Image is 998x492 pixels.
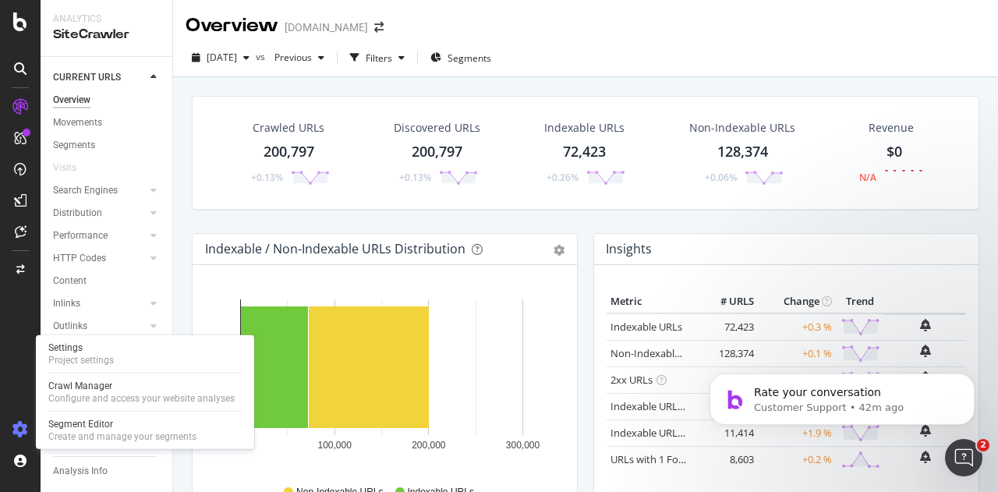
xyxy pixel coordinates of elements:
td: 8,603 [695,446,758,473]
a: Non-Indexable URLs [610,346,706,360]
div: [DOMAIN_NAME] [285,19,368,35]
span: vs [256,50,268,63]
td: 72,423 [695,313,758,341]
td: +0.2 % [758,446,836,473]
a: Segment EditorCreate and manage your segments [42,416,248,444]
div: N/A [859,171,876,184]
td: +0.3 % [758,313,836,341]
div: Segments [53,137,95,154]
a: Analysis Info [53,463,161,480]
a: Movements [53,115,161,131]
a: URLs with 1 Follow Inlink [610,452,725,466]
a: Search Engines [53,182,146,199]
a: Content [53,273,161,289]
a: Distribution [53,205,146,221]
div: Settings [48,342,114,354]
div: Search Engines [53,182,118,199]
div: Discovered URLs [394,120,480,136]
div: CURRENT URLS [53,69,121,86]
div: Inlinks [53,296,80,312]
div: Content [53,273,87,289]
span: $0 [887,142,902,161]
th: Metric [607,290,695,313]
div: Indexable / Non-Indexable URLs Distribution [205,241,465,257]
text: 100,000 [317,440,352,451]
a: 2xx URLs [610,373,653,387]
div: bell-plus [920,451,931,463]
span: 2 [977,439,989,451]
div: 200,797 [264,142,314,162]
div: Performance [53,228,108,244]
a: CURRENT URLS [53,69,146,86]
div: Indexable URLs [544,120,625,136]
a: Indexable URLs with Bad Description [610,426,780,440]
div: Overview [186,12,278,39]
div: 128,374 [717,142,768,162]
div: Configure and access your website analyses [48,392,235,405]
div: +0.13% [251,171,283,184]
a: SettingsProject settings [42,340,248,368]
button: Segments [424,45,497,70]
iframe: Intercom notifications message [686,341,998,450]
div: Distribution [53,205,102,221]
button: Previous [268,45,331,70]
div: gear [554,245,564,256]
th: # URLS [695,290,758,313]
a: Inlinks [53,296,146,312]
div: Project settings [48,354,114,366]
div: arrow-right-arrow-left [374,22,384,33]
a: Crawl ManagerConfigure and access your website analyses [42,378,248,406]
a: Segments [53,137,161,154]
h4: Insights [606,239,652,260]
button: [DATE] [186,45,256,70]
div: Non-Indexable URLs [689,120,795,136]
div: +0.06% [705,171,737,184]
th: Change [758,290,836,313]
div: 72,423 [563,142,606,162]
span: 2025 Oct. 7th [207,51,237,64]
a: Performance [53,228,146,244]
div: Segment Editor [48,418,196,430]
div: Crawl Manager [48,380,235,392]
a: Visits [53,160,92,176]
a: Indexable URLs [610,320,682,334]
text: 200,000 [412,440,446,451]
span: Previous [268,51,312,64]
svg: A chart. [205,290,559,471]
div: bell-plus [920,319,931,331]
div: SiteCrawler [53,26,160,44]
div: +0.26% [547,171,579,184]
text: 300,000 [506,440,540,451]
a: Outlinks [53,318,146,334]
button: Filters [344,45,411,70]
div: Crawled URLs [253,120,324,136]
div: +0.13% [399,171,431,184]
span: Revenue [869,120,914,136]
div: Analysis Info [53,463,108,480]
div: Analytics [53,12,160,26]
a: Indexable URLs with Bad H1 [610,399,741,413]
div: Visits [53,160,76,176]
div: HTTP Codes [53,250,106,267]
div: Movements [53,115,102,131]
th: Trend [836,290,884,313]
div: Overview [53,92,90,108]
span: Segments [448,51,491,65]
div: 200,797 [412,142,462,162]
iframe: Intercom live chat [945,439,982,476]
div: Create and manage your segments [48,430,196,443]
a: HTTP Codes [53,250,146,267]
div: Filters [366,51,392,65]
text: 0 [238,440,243,451]
div: Outlinks [53,318,87,334]
a: Overview [53,92,161,108]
